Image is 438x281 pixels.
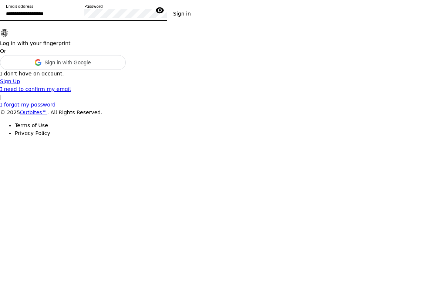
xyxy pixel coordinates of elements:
[20,109,47,115] a: Outbites™
[167,7,197,20] button: Sign in
[15,122,48,128] a: Terms of Use
[173,11,191,17] span: Sign in
[6,4,33,9] mat-label: Email address
[15,130,50,136] a: Privacy Policy
[44,59,91,67] span: Sign in with Google
[84,4,103,9] mat-label: Password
